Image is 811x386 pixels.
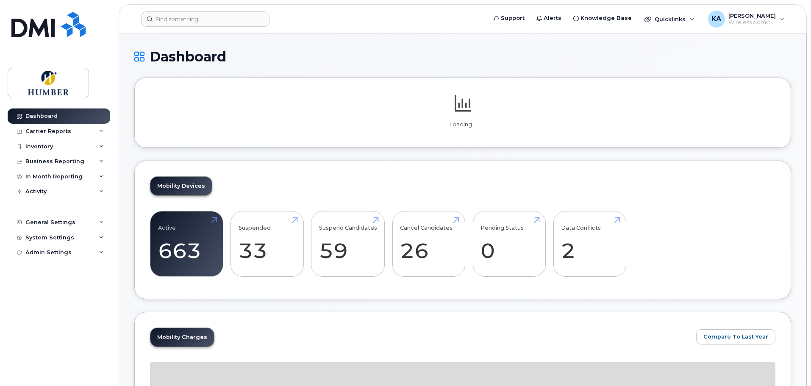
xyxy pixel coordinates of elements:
h1: Dashboard [134,49,791,64]
p: Loading... [150,121,775,128]
a: Mobility Devices [150,177,212,195]
a: Data Conflicts 2 [561,216,618,272]
a: Suspend Candidates 59 [319,216,377,272]
a: Mobility Charges [150,328,214,347]
a: Active 663 [158,216,215,272]
a: Cancel Candidates 26 [400,216,457,272]
span: Compare To Last Year [703,333,768,341]
a: Suspended 33 [239,216,296,272]
button: Compare To Last Year [696,329,775,344]
a: Pending Status 0 [480,216,538,272]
